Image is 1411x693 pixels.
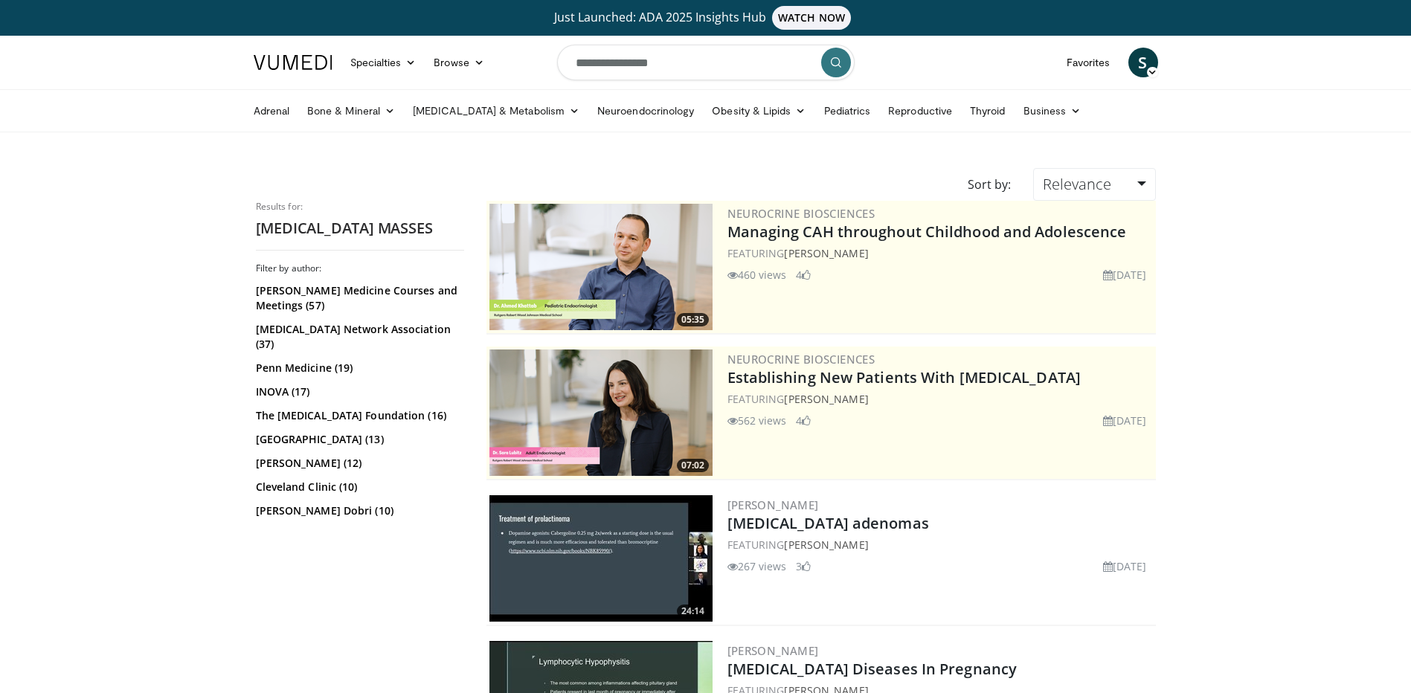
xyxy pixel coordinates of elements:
a: [MEDICAL_DATA] Diseases In Pregnancy [727,659,1018,679]
a: Managing CAH throughout Childhood and Adolescence [727,222,1127,242]
a: [PERSON_NAME] [784,392,868,406]
a: Penn Medicine (19) [256,361,460,375]
a: Reproductive [879,96,961,126]
div: Sort by: [957,168,1022,201]
a: [PERSON_NAME] Medicine Courses and Meetings (57) [256,283,460,313]
li: 267 views [727,558,787,574]
a: The [MEDICAL_DATA] Foundation (16) [256,408,460,423]
a: Bone & Mineral [298,96,404,126]
a: Neurocrine Biosciences [727,352,875,367]
input: Search topics, interventions [557,45,855,80]
li: 3 [796,558,811,574]
a: [MEDICAL_DATA] adenomas [727,513,929,533]
span: 05:35 [677,313,709,326]
img: b0cdb0e9-6bfb-4b5f-9fe7-66f39af3f054.png.300x170_q85_crop-smart_upscale.png [489,349,713,476]
a: [MEDICAL_DATA] Network Association (37) [256,322,460,352]
li: 4 [796,267,811,283]
a: 07:02 [489,349,713,476]
a: Browse [425,48,493,77]
li: 4 [796,413,811,428]
a: Just Launched: ADA 2025 Insights HubWATCH NOW [256,6,1156,30]
p: Results for: [256,201,464,213]
li: [DATE] [1103,558,1147,574]
a: 05:35 [489,204,713,330]
div: FEATURING [727,391,1153,407]
h2: [MEDICAL_DATA] MASSES [256,219,464,238]
span: Relevance [1043,174,1111,194]
a: [PERSON_NAME] [727,497,819,512]
div: FEATURING [727,245,1153,261]
span: 07:02 [677,459,709,472]
a: Adrenal [245,96,299,126]
li: [DATE] [1103,413,1147,428]
li: 460 views [727,267,787,283]
a: [GEOGRAPHIC_DATA] (13) [256,432,460,447]
img: 20bf810f-9ec9-46c9-9f1d-038f03daad93.300x170_q85_crop-smart_upscale.jpg [489,495,713,622]
span: 24:14 [677,605,709,618]
a: Neurocrine Biosciences [727,206,875,221]
a: [PERSON_NAME] [784,246,868,260]
li: 562 views [727,413,787,428]
a: [PERSON_NAME] Dobri (10) [256,503,460,518]
span: WATCH NOW [772,6,851,30]
a: 24:14 [489,495,713,622]
a: Establishing New Patients With [MEDICAL_DATA] [727,367,1081,387]
div: FEATURING [727,537,1153,552]
a: Relevance [1033,168,1155,201]
li: [DATE] [1103,267,1147,283]
a: Thyroid [961,96,1015,126]
a: Pediatrics [815,96,880,126]
a: S [1128,48,1158,77]
a: [PERSON_NAME] [727,643,819,658]
a: [PERSON_NAME] (12) [256,456,460,471]
img: VuMedi Logo [254,55,332,70]
a: Specialties [341,48,425,77]
a: INOVA (17) [256,384,460,399]
a: Obesity & Lipids [703,96,814,126]
a: Business [1015,96,1090,126]
a: Favorites [1058,48,1119,77]
a: Cleveland Clinic (10) [256,480,460,494]
a: [PERSON_NAME] [784,538,868,552]
a: Neuroendocrinology [588,96,703,126]
h3: Filter by author: [256,262,464,274]
img: 56bc924d-1fb1-4cf0-9f63-435b399b5585.png.300x170_q85_crop-smart_upscale.png [489,204,713,330]
a: [MEDICAL_DATA] & Metabolism [404,96,588,126]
